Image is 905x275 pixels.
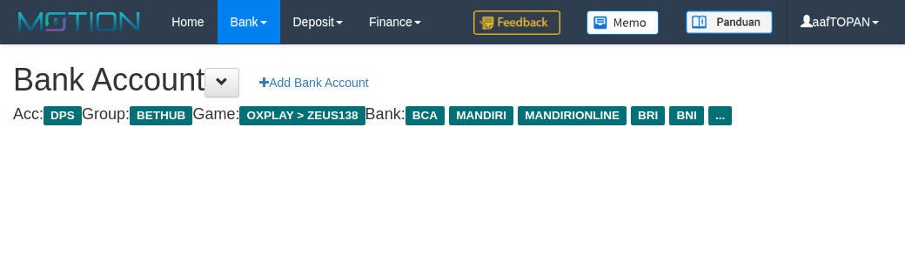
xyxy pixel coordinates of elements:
[686,10,773,34] img: panduan.png
[44,106,82,125] span: DPS
[449,106,513,125] span: MANDIRI
[406,106,445,125] span: BCA
[130,106,192,125] span: BETHUB
[248,68,379,97] a: Add Bank Account
[631,106,665,125] span: BRI
[239,106,365,125] span: OXPLAY > ZEUS138
[708,106,732,125] span: ...
[669,106,703,125] span: BNI
[518,106,627,125] span: MANDIRIONLINE
[13,9,145,35] img: MOTION_logo.png
[587,10,660,35] img: Button%20Memo.svg
[13,106,892,124] h4: Acc: Group: Game: Bank:
[13,63,892,97] h1: Bank Account
[473,10,560,35] img: Feedback.jpg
